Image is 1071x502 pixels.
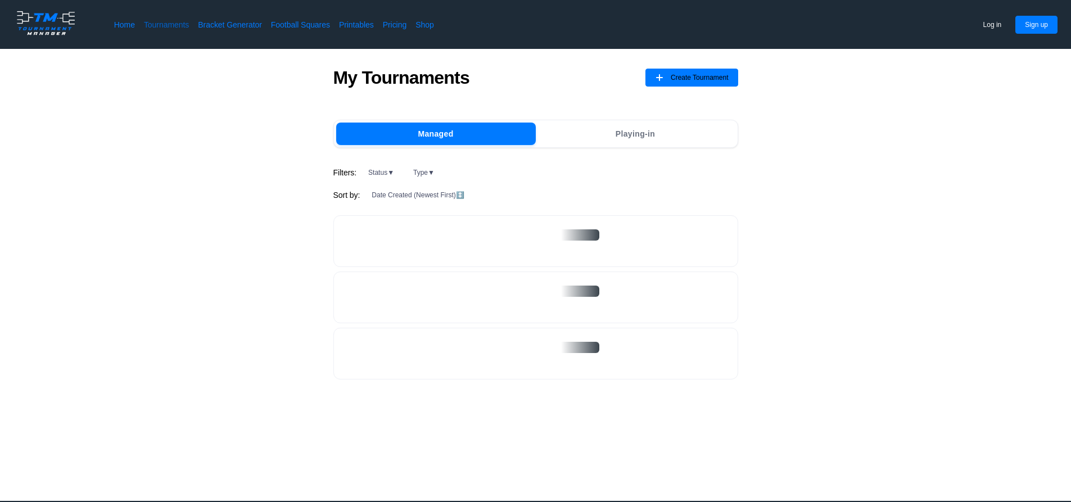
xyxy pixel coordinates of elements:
[144,19,189,30] a: Tournaments
[1015,16,1058,34] button: Sign up
[645,69,738,87] button: Create Tournament
[271,19,330,30] a: Football Squares
[361,166,401,179] button: Status▼
[198,19,262,30] a: Bracket Generator
[415,19,434,30] a: Shop
[974,16,1011,34] button: Log in
[406,166,442,179] button: Type▼
[114,19,135,30] a: Home
[336,123,536,145] button: Managed
[339,19,374,30] a: Printables
[383,19,406,30] a: Pricing
[333,167,357,178] span: Filters:
[333,189,360,201] span: Sort by:
[364,188,471,202] button: Date Created (Newest First)↕️
[536,123,735,145] button: Playing-in
[333,67,469,88] h1: My Tournaments
[13,9,78,37] img: logo.ffa97a18e3bf2c7d.png
[671,69,729,87] span: Create Tournament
